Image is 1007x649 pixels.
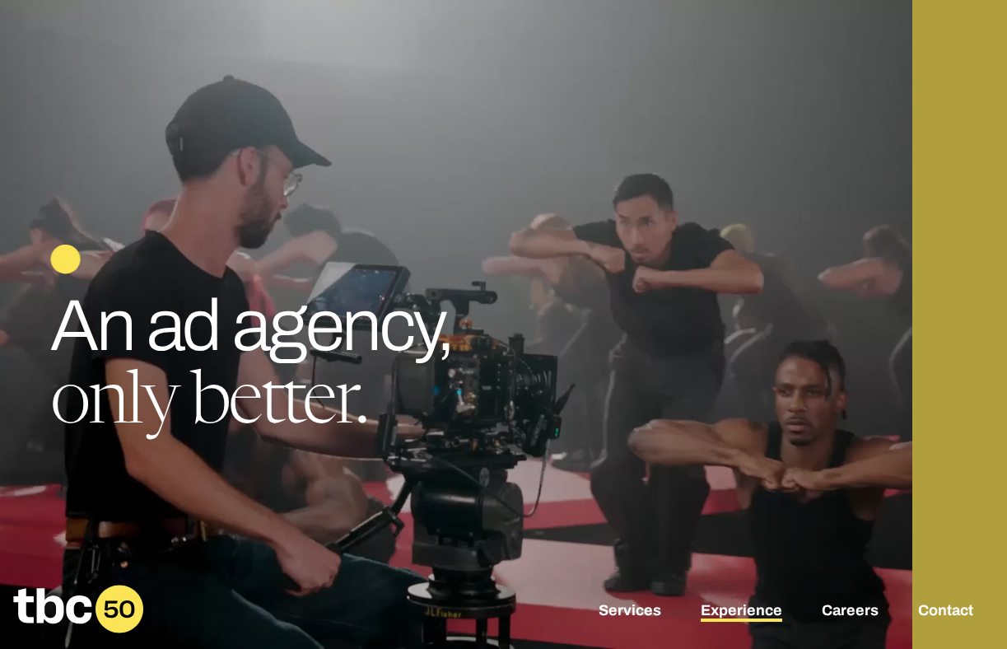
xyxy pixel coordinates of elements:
[13,622,143,639] a: Home
[822,602,879,622] a: Careers
[50,287,452,365] span: An ad agency,
[918,602,973,622] a: Contact
[50,369,367,441] span: only better.
[599,602,661,622] a: Services
[701,602,782,622] a: Experience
